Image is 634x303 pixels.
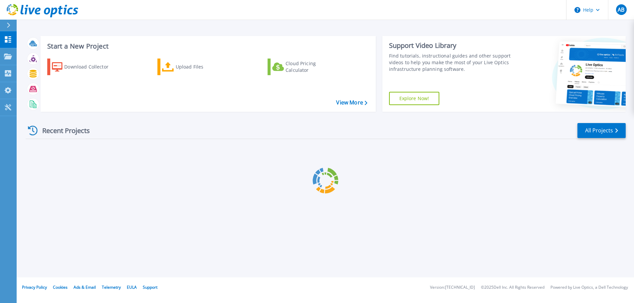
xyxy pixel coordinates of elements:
a: Support [143,284,157,290]
div: Cloud Pricing Calculator [286,60,339,74]
a: Cookies [53,284,68,290]
div: Support Video Library [389,41,513,50]
a: Ads & Email [74,284,96,290]
a: Upload Files [157,59,232,75]
a: Telemetry [102,284,121,290]
h3: Start a New Project [47,43,367,50]
li: Version: [TECHNICAL_ID] [430,285,475,290]
a: EULA [127,284,137,290]
div: Download Collector [64,60,117,74]
li: Powered by Live Optics, a Dell Technology [550,285,628,290]
a: View More [336,99,367,106]
a: Download Collector [47,59,121,75]
a: Explore Now! [389,92,440,105]
a: Cloud Pricing Calculator [268,59,342,75]
div: Find tutorials, instructional guides and other support videos to help you make the most of your L... [389,53,513,73]
a: All Projects [577,123,626,138]
li: © 2025 Dell Inc. All Rights Reserved [481,285,544,290]
span: AB [618,7,624,12]
div: Recent Projects [26,122,99,139]
a: Privacy Policy [22,284,47,290]
div: Upload Files [176,60,229,74]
